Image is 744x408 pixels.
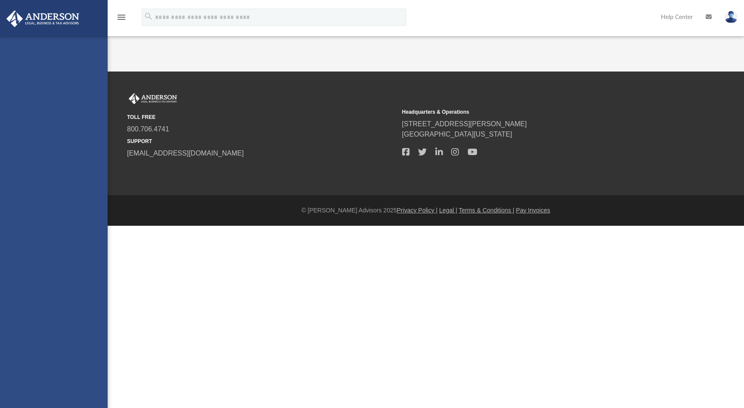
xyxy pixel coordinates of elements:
[402,131,512,138] a: [GEOGRAPHIC_DATA][US_STATE]
[725,11,738,23] img: User Pic
[127,137,396,145] small: SUPPORT
[4,10,82,27] img: Anderson Advisors Platinum Portal
[127,125,169,133] a: 800.706.4741
[459,207,515,214] a: Terms & Conditions |
[144,12,153,21] i: search
[402,108,671,116] small: Headquarters & Operations
[127,93,179,104] img: Anderson Advisors Platinum Portal
[127,113,396,121] small: TOLL FREE
[116,16,127,22] a: menu
[397,207,438,214] a: Privacy Policy |
[516,207,550,214] a: Pay Invoices
[108,206,744,215] div: © [PERSON_NAME] Advisors 2025
[116,12,127,22] i: menu
[127,149,244,157] a: [EMAIL_ADDRESS][DOMAIN_NAME]
[402,120,527,128] a: [STREET_ADDRESS][PERSON_NAME]
[439,207,457,214] a: Legal |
